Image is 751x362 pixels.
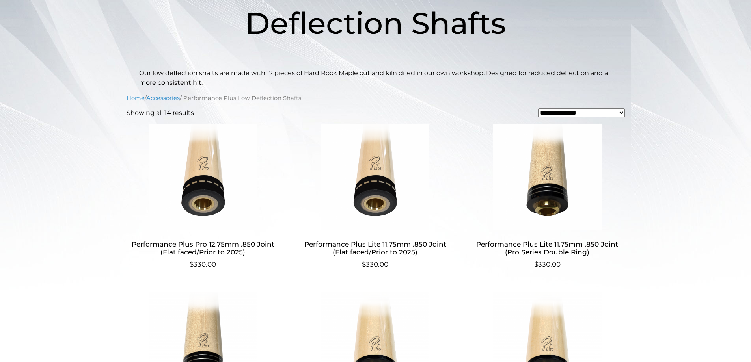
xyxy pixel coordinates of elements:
h2: Performance Plus Pro 12.75mm .850 Joint (Flat faced/Prior to 2025) [127,237,280,260]
nav: Breadcrumb [127,94,625,102]
bdi: 330.00 [362,260,388,268]
h2: Performance Plus Lite 11.75mm .850 Joint (Flat faced/Prior to 2025) [298,237,452,260]
img: Performance Plus Lite 11.75mm .850 Joint (Pro Series Double Ring) [471,124,624,230]
img: Performance Plus Lite 11.75mm .850 Joint (Flat faced/Prior to 2025) [298,124,452,230]
bdi: 330.00 [190,260,216,268]
select: Shop order [538,108,625,117]
img: Performance Plus Pro 12.75mm .850 Joint (Flat faced/Prior to 2025) [127,124,280,230]
a: Accessories [146,95,180,102]
bdi: 330.00 [534,260,561,268]
p: Our low deflection shafts are made with 12 pieces of Hard Rock Maple cut and kiln dried in our ow... [139,69,612,87]
span: $ [190,260,194,268]
a: Performance Plus Lite 11.75mm .850 Joint (Flat faced/Prior to 2025) $330.00 [298,124,452,269]
span: $ [362,260,366,268]
a: Home [127,95,145,102]
a: Performance Plus Lite 11.75mm .850 Joint (Pro Series Double Ring) $330.00 [471,124,624,269]
p: Showing all 14 results [127,108,194,118]
h2: Performance Plus Lite 11.75mm .850 Joint (Pro Series Double Ring) [471,237,624,260]
span: $ [534,260,538,268]
a: Performance Plus Pro 12.75mm .850 Joint (Flat faced/Prior to 2025) $330.00 [127,124,280,269]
